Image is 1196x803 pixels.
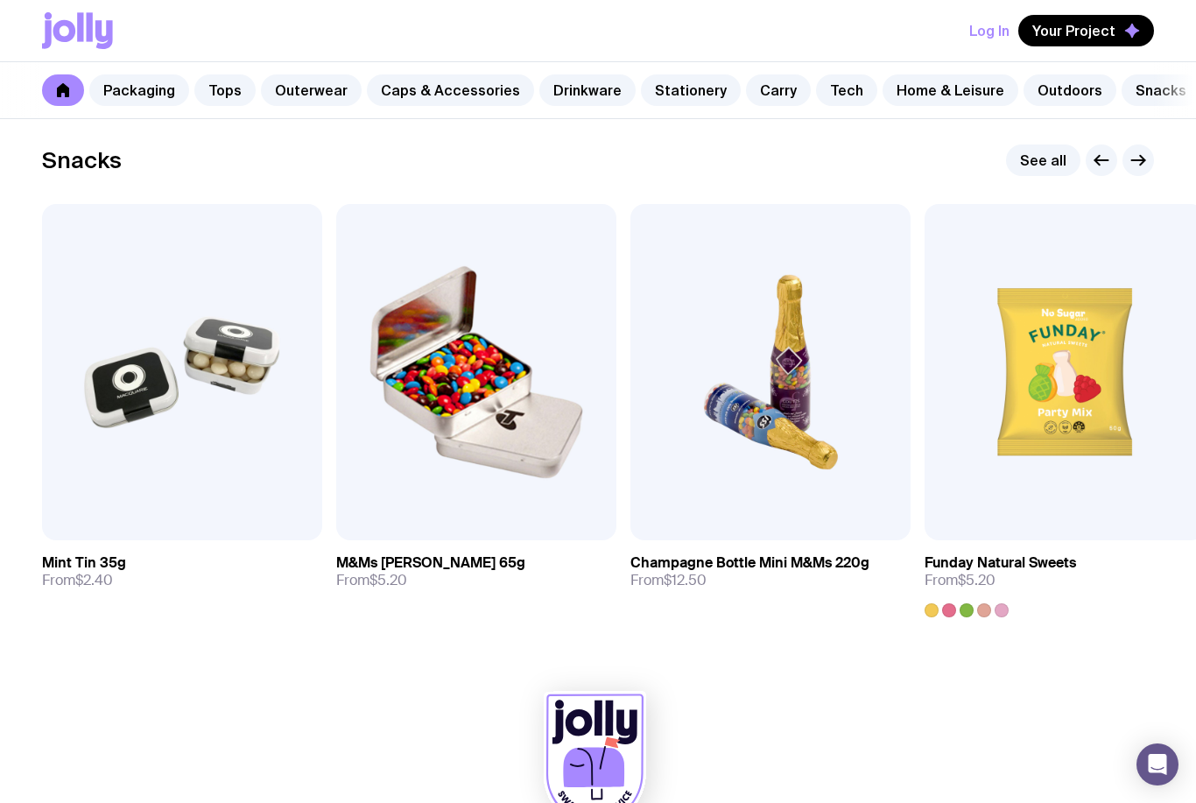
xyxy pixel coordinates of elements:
[42,147,122,173] h2: Snacks
[630,554,869,572] h3: Champagne Bottle Mini M&Ms 220g
[75,571,113,589] span: $2.40
[746,74,811,106] a: Carry
[664,571,707,589] span: $12.50
[1006,144,1080,176] a: See all
[336,572,407,589] span: From
[969,15,1010,46] button: Log In
[883,74,1018,106] a: Home & Leisure
[336,540,616,603] a: M&Ms [PERSON_NAME] 65gFrom$5.20
[925,554,1076,572] h3: Funday Natural Sweets
[641,74,741,106] a: Stationery
[367,74,534,106] a: Caps & Accessories
[630,540,911,603] a: Champagne Bottle Mini M&Ms 220gFrom$12.50
[42,572,113,589] span: From
[336,554,525,572] h3: M&Ms [PERSON_NAME] 65g
[1136,743,1178,785] div: Open Intercom Messenger
[816,74,877,106] a: Tech
[261,74,362,106] a: Outerwear
[89,74,189,106] a: Packaging
[1024,74,1116,106] a: Outdoors
[1018,15,1154,46] button: Your Project
[369,571,407,589] span: $5.20
[42,540,322,603] a: Mint Tin 35gFrom$2.40
[630,572,707,589] span: From
[42,554,126,572] h3: Mint Tin 35g
[1032,22,1115,39] span: Your Project
[925,572,995,589] span: From
[194,74,256,106] a: Tops
[539,74,636,106] a: Drinkware
[958,571,995,589] span: $5.20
